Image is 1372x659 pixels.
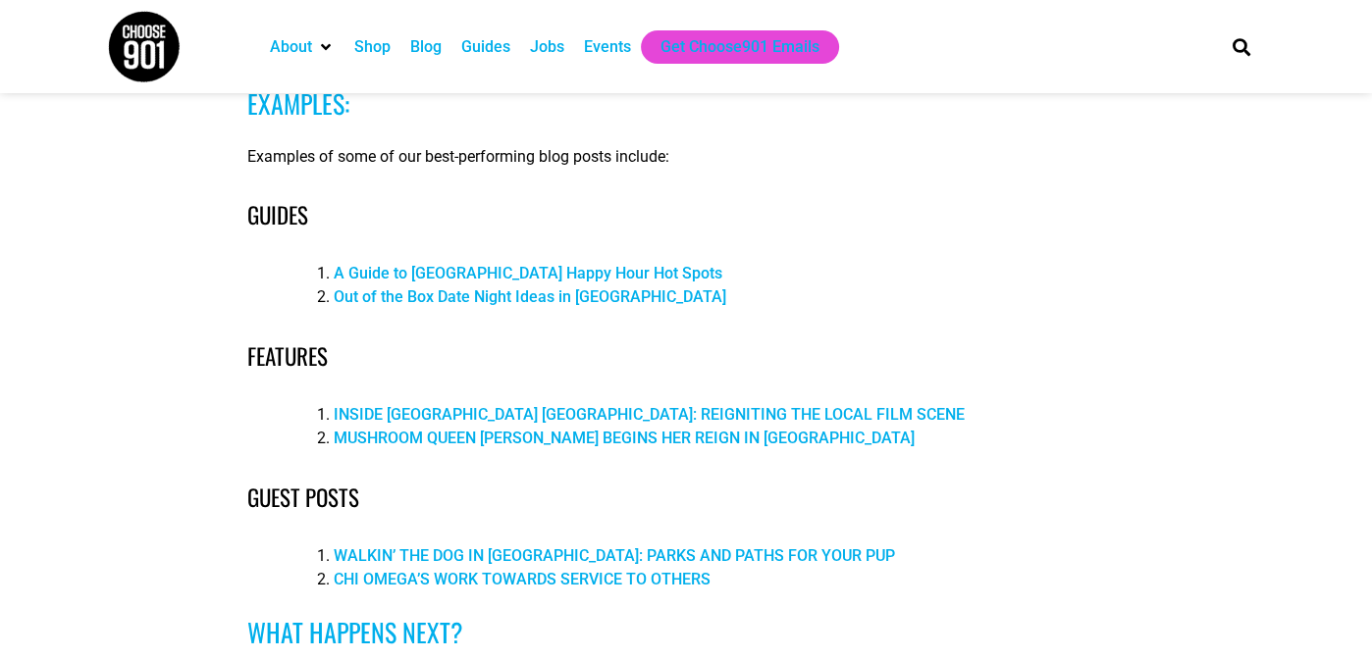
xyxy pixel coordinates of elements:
a: About [270,35,312,59]
a: WALKIN’ THE DOG IN [GEOGRAPHIC_DATA]: PARKS AND PATHS FOR YOUR PUP [334,546,895,565]
p: Examples of some of our best-performing blog posts include: [247,145,1126,169]
a: Out of the Box Date Night Ideas in [GEOGRAPHIC_DATA] [334,287,726,306]
h4: Guest Posts [247,481,1126,515]
h4: Guides [247,198,1126,232]
a: A Guide to [GEOGRAPHIC_DATA] Happy Hour Hot Spots [334,264,722,282]
div: About [260,30,344,64]
a: INSIDE [GEOGRAPHIC_DATA] [GEOGRAPHIC_DATA]: REIGNITING THE LOCAL FILM SCENE [334,405,965,424]
a: Get Choose901 Emails [660,35,819,59]
a: MUSHROOM QUEEN [PERSON_NAME] BEGINS HER REIGN IN [GEOGRAPHIC_DATA] [334,429,915,447]
a: CHI OMEGA’S WORK TOWARDS SERVICE TO OTHERS [334,570,711,588]
div: Search [1225,30,1257,63]
a: Blog [410,35,442,59]
h3: What Happens Next? [247,617,1126,647]
a: Events [584,35,631,59]
nav: Main nav [260,30,1198,64]
a: Jobs [530,35,564,59]
h4: Features [247,339,1126,374]
a: Guides [461,35,510,59]
a: Shop [354,35,391,59]
h3: Examples: [247,88,1126,119]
